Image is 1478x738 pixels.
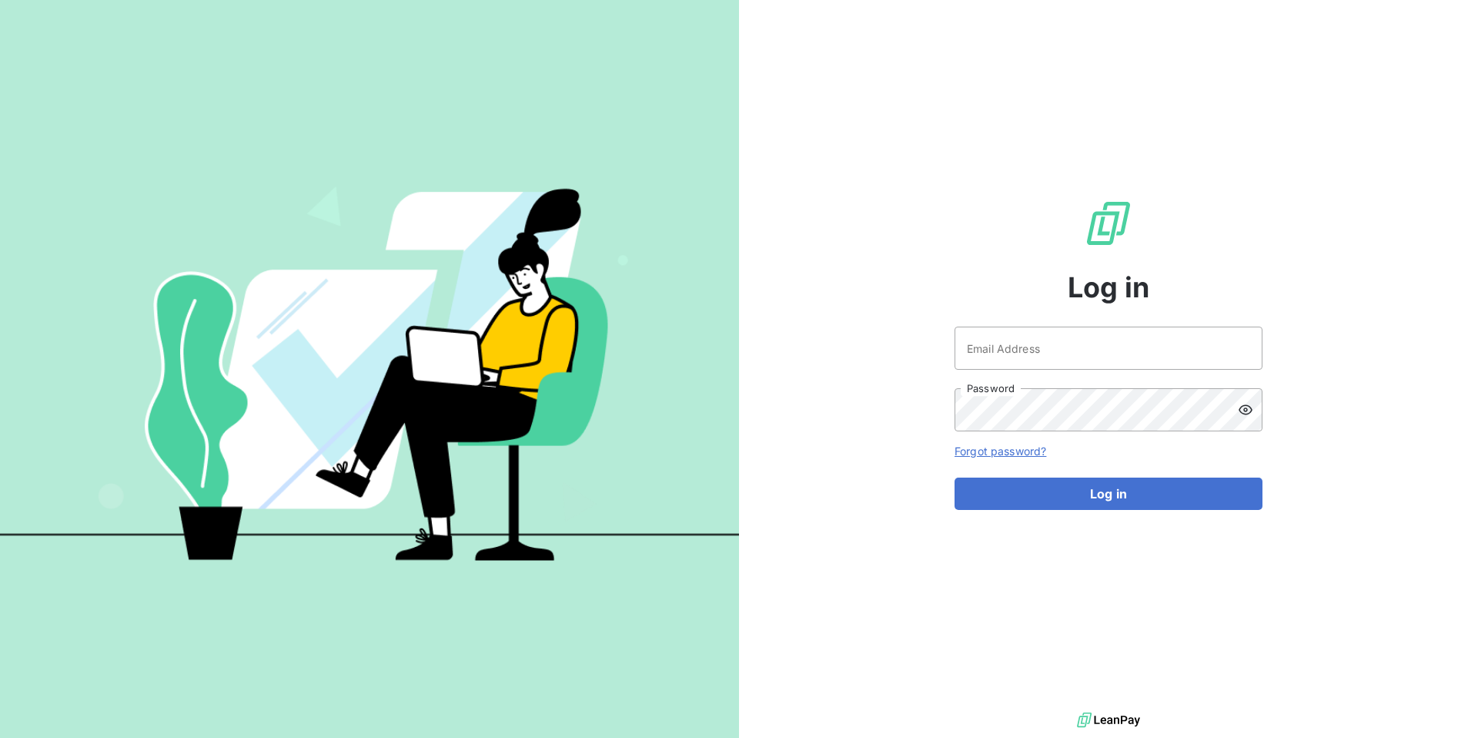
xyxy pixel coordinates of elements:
img: logo [1077,709,1140,732]
img: LeanPay Logo [1084,199,1133,248]
button: Log in [955,478,1262,510]
input: placeholder [955,327,1262,370]
span: Log in [1068,267,1150,308]
a: Forgot password? [955,444,1046,458]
